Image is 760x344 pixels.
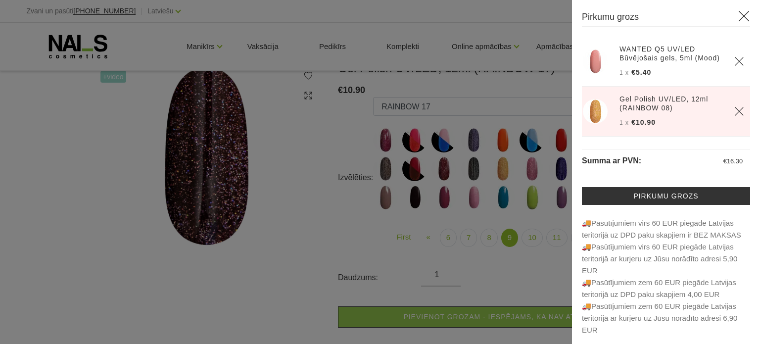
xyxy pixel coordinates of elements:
[582,156,641,165] span: Summa ar PVN:
[619,69,629,76] span: 1 x
[582,217,750,336] p: 🚚Pasūtījumiem virs 60 EUR piegāde Latvijas teritorijā uz DPD paku skapjiem ir BEZ MAKSAS 🚚Pas...
[619,45,722,62] a: WANTED Q5 UV/LED Būvējošais gels, 5ml (Mood)
[631,118,656,126] span: €10.90
[723,157,727,165] span: €
[734,56,744,66] a: Delete
[582,187,750,205] a: Pirkumu grozs
[727,157,743,165] span: 16.30
[619,95,722,112] a: Gel Polish UV/LED, 12ml (RAINBOW 08)
[619,119,629,126] span: 1 x
[734,106,744,116] a: Delete
[631,68,651,76] span: €5.40
[582,10,750,27] h3: Pirkumu grozs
